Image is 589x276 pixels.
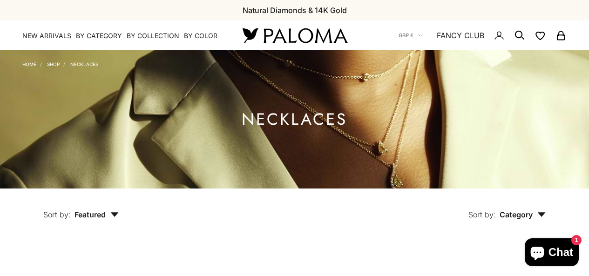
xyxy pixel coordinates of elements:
[184,31,217,40] summary: By Color
[242,114,347,125] h1: Necklaces
[399,31,413,40] span: GBP £
[74,210,119,219] span: Featured
[22,31,220,40] nav: Primary navigation
[522,238,582,269] inbox-online-store-chat: Shopify online store chat
[47,61,60,67] a: Shop
[76,31,122,40] summary: By Category
[500,210,546,219] span: Category
[22,188,140,228] button: Sort by: Featured
[127,31,179,40] summary: By Collection
[22,31,71,40] a: NEW ARRIVALS
[22,61,36,67] a: Home
[243,4,347,16] p: Natural Diamonds & 14K Gold
[468,210,496,219] span: Sort by:
[43,210,71,219] span: Sort by:
[437,29,484,41] a: FANCY CLUB
[399,20,567,50] nav: Secondary navigation
[22,60,98,67] nav: Breadcrumb
[447,188,567,228] button: Sort by: Category
[70,61,98,67] a: Necklaces
[399,31,423,40] button: GBP £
